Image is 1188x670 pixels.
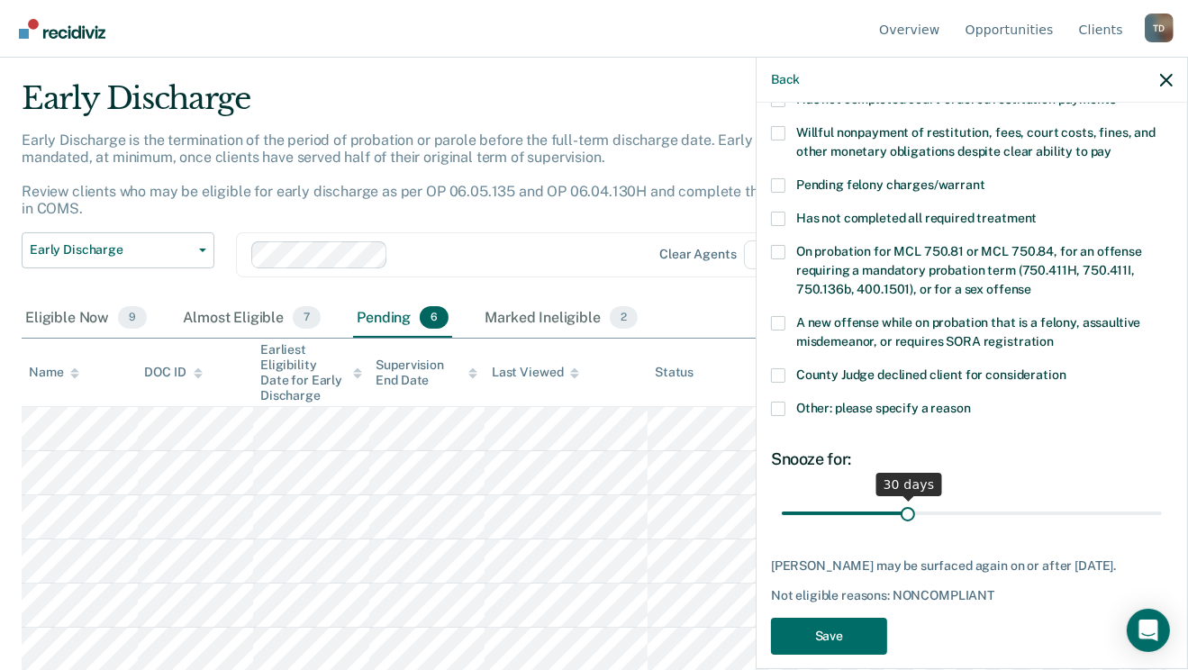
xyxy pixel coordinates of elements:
[610,306,638,330] span: 2
[376,358,478,388] div: Supervision End Date
[744,240,801,269] span: D6
[1127,609,1170,652] div: Open Intercom Messenger
[655,365,694,380] div: Status
[796,401,971,415] span: Other: please specify a reason
[771,558,1173,574] div: [PERSON_NAME] may be surfaced again on or after [DATE].
[796,125,1156,158] span: Willful nonpayment of restitution, fees, court costs, fines, and other monetary obligations despi...
[19,19,105,39] img: Recidiviz
[481,299,641,339] div: Marked Ineligible
[1145,14,1174,42] div: T D
[22,131,909,218] p: Early Discharge is the termination of the period of probation or parole before the full-term disc...
[293,306,321,330] span: 7
[118,306,147,330] span: 9
[771,618,887,655] button: Save
[22,299,150,339] div: Eligible Now
[659,247,736,262] div: Clear agents
[796,315,1140,349] span: A new offense while on probation that is a felony, assaultive misdemeanor, or requires SORA regis...
[796,244,1142,296] span: On probation for MCL 750.81 or MCL 750.84, for an offense requiring a mandatory probation term (7...
[179,299,324,339] div: Almost Eligible
[420,306,449,330] span: 6
[796,211,1037,225] span: Has not completed all required treatment
[796,367,1066,382] span: County Judge declined client for consideration
[22,80,912,131] div: Early Discharge
[1145,14,1174,42] button: Profile dropdown button
[353,299,452,339] div: Pending
[492,365,579,380] div: Last Viewed
[771,449,1173,469] div: Snooze for:
[771,72,800,87] button: Back
[29,365,79,380] div: Name
[145,365,203,380] div: DOC ID
[876,473,942,496] div: 30 days
[260,342,362,403] div: Earliest Eligibility Date for Early Discharge
[796,177,985,192] span: Pending felony charges/warrant
[30,242,192,258] span: Early Discharge
[771,588,1173,603] div: Not eligible reasons: NONCOMPLIANT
